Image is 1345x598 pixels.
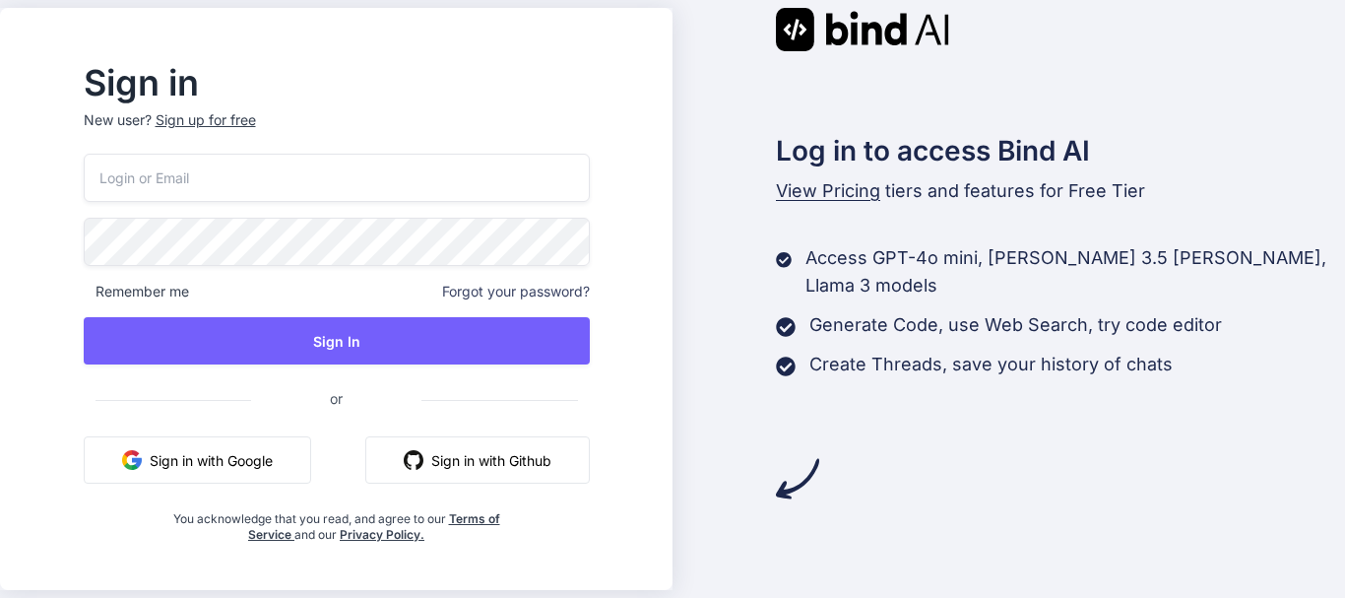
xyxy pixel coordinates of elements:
p: tiers and features for Free Tier [776,177,1345,205]
span: Forgot your password? [442,282,590,301]
p: Generate Code, use Web Search, try code editor [809,311,1222,339]
span: or [251,374,421,423]
div: You acknowledge that you read, and agree to our and our [167,499,505,543]
a: Terms of Service [248,511,500,542]
img: arrow [776,457,819,500]
p: New user? [84,110,590,154]
button: Sign in with Github [365,436,590,484]
h2: Log in to access Bind AI [776,130,1345,171]
img: google [122,450,142,470]
span: Remember me [84,282,189,301]
div: Sign up for free [156,110,256,130]
span: View Pricing [776,180,880,201]
input: Login or Email [84,154,590,202]
h2: Sign in [84,67,590,99]
a: Privacy Policy. [340,527,424,542]
p: Create Threads, save your history of chats [809,351,1173,378]
button: Sign in with Google [84,436,311,484]
img: Bind AI logo [776,8,949,51]
p: Access GPT-4o mini, [PERSON_NAME] 3.5 [PERSON_NAME], Llama 3 models [805,244,1345,299]
img: github [404,450,423,470]
button: Sign In [84,317,590,365]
